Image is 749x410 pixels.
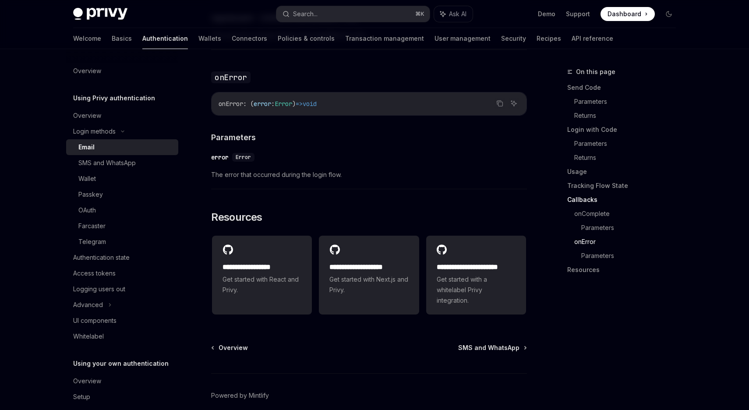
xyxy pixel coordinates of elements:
span: : ( [243,100,254,108]
a: Transaction management [345,28,424,49]
div: Search... [293,9,318,19]
a: Resources [567,263,683,277]
a: Whitelabel [66,329,178,344]
a: Overview [212,343,248,352]
span: Overview [219,343,248,352]
span: Get started with a whitelabel Privy integration. [437,274,516,306]
span: Resources [211,210,262,224]
span: => [296,100,303,108]
a: OAuth [66,202,178,218]
div: UI components [73,315,117,326]
span: Get started with Next.js and Privy. [329,274,408,295]
h5: Using your own authentication [73,358,169,369]
h5: Using Privy authentication [73,93,155,103]
a: onError [574,235,683,249]
a: Security [501,28,526,49]
a: Authentication [142,28,188,49]
button: Ask AI [508,98,519,109]
div: Wallet [78,173,96,184]
a: Connectors [232,28,267,49]
a: Basics [112,28,132,49]
div: Telegram [78,237,106,247]
a: Powered by Mintlify [211,391,269,400]
span: SMS and WhatsApp [458,343,519,352]
span: Error [236,154,251,161]
a: Demo [538,10,555,18]
a: Setup [66,389,178,405]
span: On this page [576,67,615,77]
div: OAuth [78,205,96,216]
span: : [271,100,275,108]
button: Toggle dark mode [662,7,676,21]
span: ) [292,100,296,108]
span: void [303,100,317,108]
a: Recipes [537,28,561,49]
span: Ask AI [449,10,466,18]
button: Copy the contents from the code block [494,98,505,109]
button: Search...⌘K [276,6,430,22]
div: Setup [73,392,90,402]
span: Get started with React and Privy. [223,274,301,295]
span: error [254,100,271,108]
a: Dashboard [601,7,655,21]
a: Welcome [73,28,101,49]
div: Whitelabel [73,331,104,342]
span: Dashboard [608,10,641,18]
a: User management [435,28,491,49]
a: Passkey [66,187,178,202]
span: Error [275,100,292,108]
a: Parameters [581,249,683,263]
a: Usage [567,165,683,179]
div: Logging users out [73,284,125,294]
a: Logging users out [66,281,178,297]
a: Support [566,10,590,18]
div: Email [78,142,95,152]
div: Login methods [73,126,116,137]
div: Farcaster [78,221,106,231]
div: SMS and WhatsApp [78,158,136,168]
a: Returns [574,109,683,123]
a: SMS and WhatsApp [66,155,178,171]
a: Parameters [574,95,683,109]
div: Overview [73,110,101,121]
a: Overview [66,63,178,79]
button: Ask AI [434,6,473,22]
a: SMS and WhatsApp [458,343,526,352]
a: onComplete [574,207,683,221]
div: error [211,153,229,162]
a: Callbacks [567,193,683,207]
div: Overview [73,66,101,76]
a: Overview [66,108,178,124]
a: Policies & controls [278,28,335,49]
a: Returns [574,151,683,165]
a: Telegram [66,234,178,250]
a: Wallet [66,171,178,187]
a: Parameters [574,137,683,151]
div: Advanced [73,300,103,310]
a: Authentication state [66,250,178,265]
a: Tracking Flow State [567,179,683,193]
div: Overview [73,376,101,386]
span: onError [219,100,243,108]
a: UI components [66,313,178,329]
a: Send Code [567,81,683,95]
a: Wallets [198,28,221,49]
a: Overview [66,373,178,389]
span: ⌘ K [415,11,424,18]
a: Access tokens [66,265,178,281]
span: The error that occurred during the login flow. [211,170,527,180]
div: Access tokens [73,268,116,279]
a: Login with Code [567,123,683,137]
a: Email [66,139,178,155]
div: Passkey [78,189,103,200]
a: API reference [572,28,613,49]
div: Authentication state [73,252,130,263]
span: Parameters [211,131,256,143]
code: onError [211,71,251,83]
a: Parameters [581,221,683,235]
img: dark logo [73,8,127,20]
a: Farcaster [66,218,178,234]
